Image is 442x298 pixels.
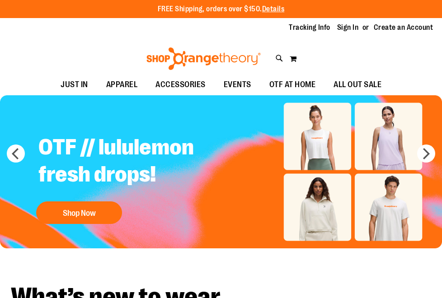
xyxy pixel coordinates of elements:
span: JUST IN [61,74,88,95]
button: next [417,144,435,163]
h2: OTF // lululemon fresh drops! [32,127,256,197]
p: FREE Shipping, orders over $150. [158,4,285,14]
span: EVENTS [224,74,251,95]
span: OTF AT HOME [269,74,316,95]
button: Shop Now [36,201,122,224]
img: Shop Orangetheory [145,47,262,70]
span: ACCESSORIES [155,74,206,95]
a: Sign In [337,23,359,33]
a: Details [262,5,285,13]
a: Tracking Info [289,23,330,33]
span: APPAREL [106,74,138,95]
a: OTF // lululemon fresh drops! Shop Now [32,127,256,228]
a: Create an Account [374,23,433,33]
button: prev [7,144,25,163]
span: ALL OUT SALE [334,74,381,95]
